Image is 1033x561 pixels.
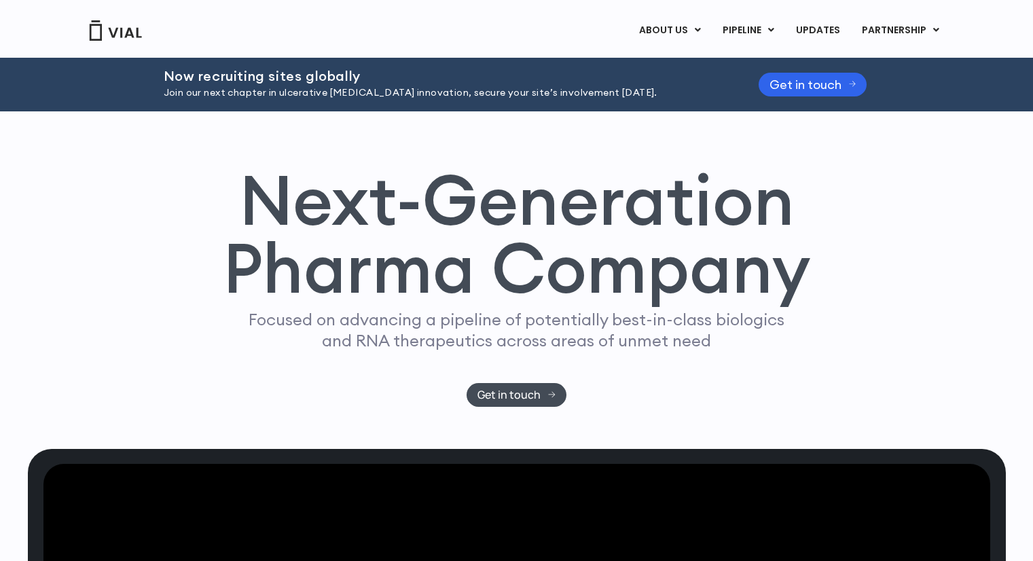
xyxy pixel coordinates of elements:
[243,309,791,351] p: Focused on advancing a pipeline of potentially best-in-class biologics and RNA therapeutics acros...
[851,19,950,42] a: PARTNERSHIPMenu Toggle
[759,73,867,96] a: Get in touch
[477,390,541,400] span: Get in touch
[164,69,725,84] h2: Now recruiting sites globally
[712,19,784,42] a: PIPELINEMenu Toggle
[164,86,725,101] p: Join our next chapter in ulcerative [MEDICAL_DATA] innovation, secure your site’s involvement [DA...
[88,20,143,41] img: Vial Logo
[467,383,566,407] a: Get in touch
[769,79,841,90] span: Get in touch
[223,166,811,303] h1: Next-Generation Pharma Company
[628,19,711,42] a: ABOUT USMenu Toggle
[785,19,850,42] a: UPDATES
